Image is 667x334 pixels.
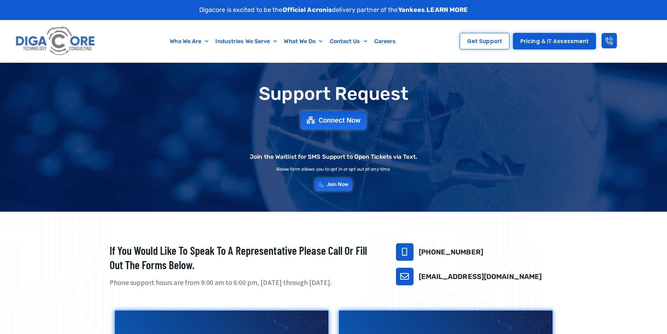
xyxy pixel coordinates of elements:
[276,167,391,171] h2: Below form allows you to opt in or opt out at any time.
[212,33,280,49] a: Industries We Serve
[319,117,361,124] span: Connect Now
[92,84,575,104] h1: Support Request
[283,6,332,14] strong: Official Acronis
[520,39,589,44] span: Pricing & IT Assessment
[250,154,417,160] h2: Join the Waitlist for SMS Support to Open Tickets via Text.
[301,111,366,129] a: Connect Now
[513,33,596,49] a: Pricing & IT Assessment
[398,6,425,14] strong: Yankees
[327,182,349,187] span: Join Now
[396,268,414,285] a: support@digacore.com
[326,33,371,49] a: Contact Us
[460,33,509,49] a: Get Support
[371,33,399,49] a: Careers
[199,5,468,15] p: Digacore is excited to be the delivery partner of the .
[166,33,212,49] a: Who We Are
[396,243,414,261] a: 732-646-5725
[467,39,502,44] span: Get Support
[280,33,326,49] a: What We Do
[426,6,468,14] a: LEARN MORE
[110,243,378,272] h2: If you would like to speak to a representative please call or fill out the forms below.
[131,33,435,49] nav: Menu
[110,278,378,288] p: Phone support hours are from 9:00 am to 6:00 pm, [DATE] through [DATE].
[419,248,483,256] a: [PHONE_NUMBER]
[419,272,542,281] a: [EMAIL_ADDRESS][DOMAIN_NAME]
[315,178,352,191] a: Join Now
[14,23,98,59] img: Digacore logo 1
